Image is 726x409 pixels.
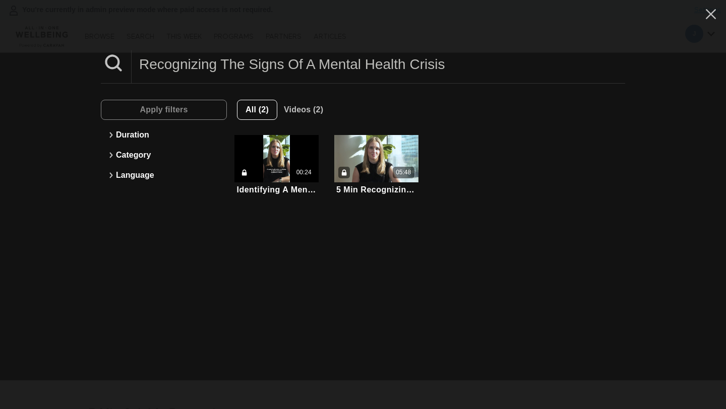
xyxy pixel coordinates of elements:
[334,135,418,196] a: 5 Min Recognizing The Signs Of A Mental Health Crisis05:485 Min Recognizing The Signs Of A Mental...
[106,145,222,165] button: Category
[336,185,416,194] div: 5 Min Recognizing The Signs Of A Mental Health Crisis
[106,125,222,145] button: Duration
[106,165,222,185] button: Language
[296,168,312,177] div: 00:24
[234,135,319,196] a: Identifying A Mental Health Crisis (Highlight)00:24Identifying A Mental Health Crisis (Highlight)
[246,105,269,114] span: All (2)
[236,185,317,194] div: Identifying A Mental Health Crisis (Highlight)
[396,168,411,177] div: 05:48
[284,105,323,114] span: Videos (2)
[277,100,330,120] button: Videos (2)
[237,100,277,120] button: All (2)
[132,50,625,78] input: Search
